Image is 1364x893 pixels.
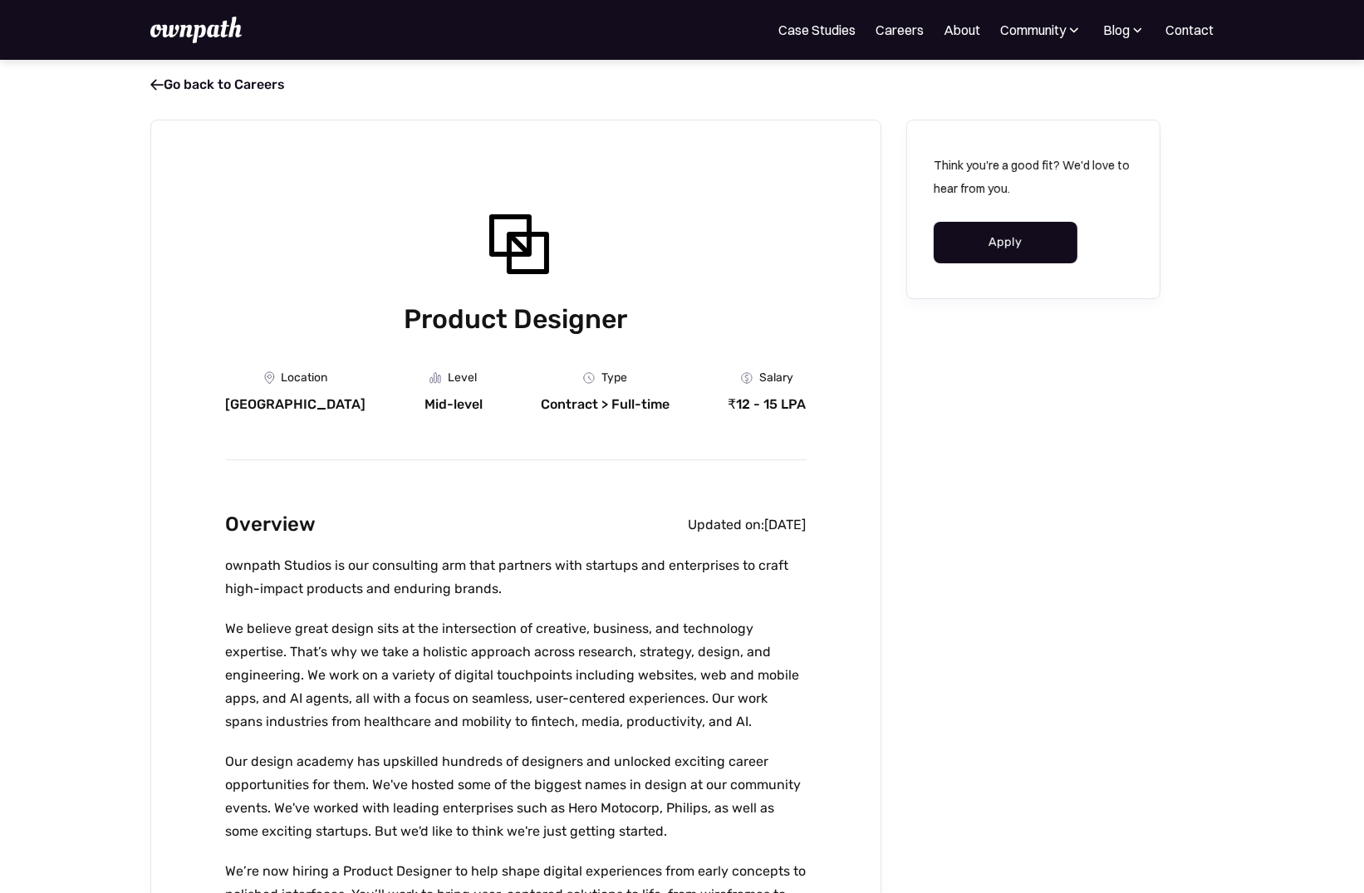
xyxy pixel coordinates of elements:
[264,371,275,385] img: Location Icon - Job Board X Webflow Template
[541,396,670,413] div: Contract > Full-time
[226,508,316,541] h2: Overview
[934,154,1133,200] p: Think you're a good fit? We'd love to hear from you.
[226,396,366,413] div: [GEOGRAPHIC_DATA]
[689,517,765,533] div: Updated on:
[728,396,806,413] div: ₹12 - 15 LPA
[778,20,856,40] a: Case Studies
[226,554,807,601] p: ownpath Studios is our consulting arm that partners with startups and enterprises to craft high-i...
[1000,20,1082,40] div: Community
[601,371,627,385] div: Type
[282,371,328,385] div: Location
[150,76,164,93] span: 
[150,76,285,92] a: Go back to Careers
[741,372,753,384] img: Money Icon - Job Board X Webflow Template
[1165,20,1214,40] a: Contact
[583,372,595,384] img: Clock Icon - Job Board X Webflow Template
[448,371,477,385] div: Level
[424,396,483,413] div: Mid-level
[1000,20,1066,40] div: Community
[429,372,441,384] img: Graph Icon - Job Board X Webflow Template
[765,517,807,533] div: [DATE]
[934,222,1077,263] a: Apply
[1103,20,1130,40] div: Blog
[226,750,807,843] p: Our design academy has upskilled hundreds of designers and unlocked exciting career opportunities...
[226,617,807,734] p: We believe great design sits at the intersection of creative, business, and technology expertise....
[226,300,807,338] h1: Product Designer
[876,20,924,40] a: Careers
[1102,20,1146,40] div: Blog
[759,371,793,385] div: Salary
[944,20,980,40] a: About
